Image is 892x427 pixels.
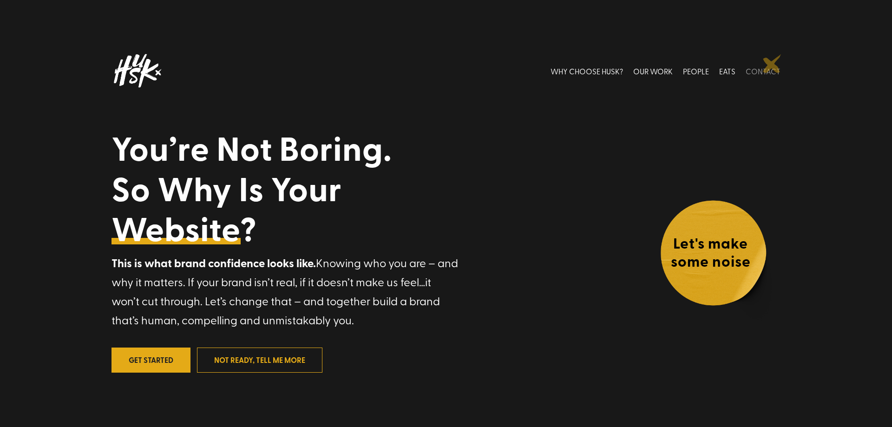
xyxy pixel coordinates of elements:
[111,255,316,271] strong: This is what brand confidence looks like.
[660,234,762,274] h4: Let's make some noise
[746,50,780,92] a: CONTACT
[111,208,241,248] a: Website
[111,50,163,92] img: Husk logo
[633,50,673,92] a: OUR WORK
[683,50,709,92] a: PEOPLE
[111,128,498,253] h1: You’re Not Boring. So Why Is Your ?
[551,50,623,92] a: WHY CHOOSE HUSK?
[111,253,460,329] p: Knowing who you are – and why it matters. If your brand isn’t real, if it doesn’t make us feel…it...
[719,50,735,92] a: EATS
[197,348,322,372] a: not ready, tell me more
[111,348,190,372] a: Get Started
